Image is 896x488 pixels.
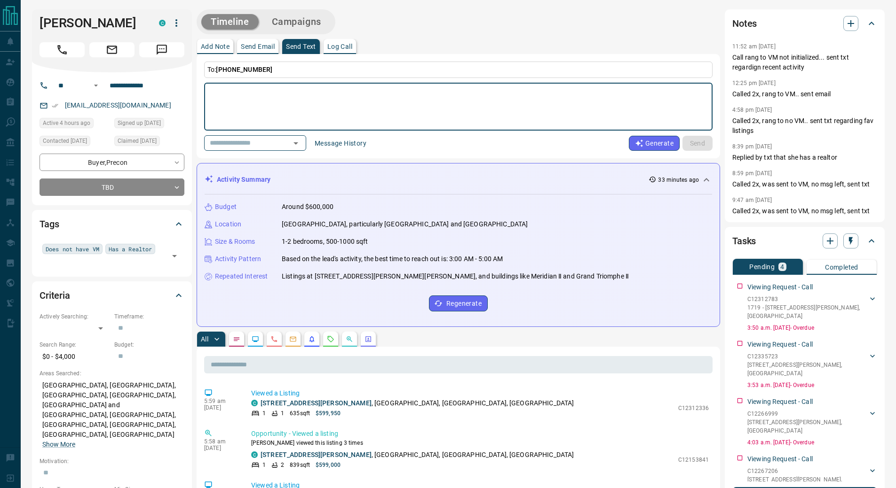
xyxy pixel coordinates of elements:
[749,263,775,270] p: Pending
[251,429,709,439] p: Opportunity - Viewed a listing
[261,399,372,407] a: [STREET_ADDRESS][PERSON_NAME]
[732,16,757,31] h2: Notes
[327,335,334,343] svg: Requests
[201,43,230,50] p: Add Note
[215,271,268,281] p: Repeated Interest
[204,398,237,404] p: 5:59 am
[282,271,629,281] p: Listings at [STREET_ADDRESS][PERSON_NAME][PERSON_NAME], and buildings like Meridian Ⅱ and Grand T...
[40,15,145,31] h1: [PERSON_NAME]
[89,42,135,57] span: Email
[732,12,877,35] div: Notes
[215,237,255,247] p: Size & Rooms
[747,303,868,320] p: 1719 - [STREET_ADDRESS][PERSON_NAME] , [GEOGRAPHIC_DATA]
[732,197,772,203] p: 9:47 am [DATE]
[780,263,784,270] p: 4
[46,244,99,254] span: Does not have VM
[40,178,184,196] div: TBD
[139,42,184,57] span: Message
[251,439,709,447] p: [PERSON_NAME] viewed this listing 3 times
[204,438,237,445] p: 5:58 am
[732,80,776,86] p: 12:25 pm [DATE]
[282,237,368,247] p: 1-2 bedrooms, 500-1000 sqft
[262,14,331,30] button: Campaigns
[282,219,528,229] p: [GEOGRAPHIC_DATA], particularly [GEOGRAPHIC_DATA] and [GEOGRAPHIC_DATA]
[732,53,877,72] p: Call rang to VM not initialized... sent txt regardign recent activity
[52,102,58,109] svg: Email Verified
[270,335,278,343] svg: Calls
[40,118,110,131] div: Sun Aug 17 2025
[747,295,868,303] p: C12312783
[290,409,310,418] p: 635 sqft
[286,43,316,50] p: Send Text
[204,62,713,78] p: To:
[252,335,259,343] svg: Lead Browsing Activity
[40,42,85,57] span: Call
[204,404,237,411] p: [DATE]
[316,409,341,418] p: $599,950
[732,89,877,99] p: Called 2x, rang to VM.. sent email
[732,107,772,113] p: 4:58 pm [DATE]
[429,295,488,311] button: Regenerate
[241,43,275,50] p: Send Email
[40,457,184,465] p: Motivation:
[747,350,877,380] div: C12335723[STREET_ADDRESS][PERSON_NAME],[GEOGRAPHIC_DATA]
[201,14,259,30] button: Timeline
[40,284,184,307] div: Criteria
[251,451,258,458] div: condos.ca
[215,219,241,229] p: Location
[40,213,184,235] div: Tags
[732,233,756,248] h2: Tasks
[40,154,184,171] div: Buyer , Precon
[281,409,284,418] p: 1
[747,361,868,378] p: [STREET_ADDRESS][PERSON_NAME] , [GEOGRAPHIC_DATA]
[629,136,680,151] button: Generate
[42,440,75,449] button: Show More
[678,404,709,412] p: C12312336
[90,80,102,91] button: Open
[747,418,868,435] p: [STREET_ADDRESS][PERSON_NAME] , [GEOGRAPHIC_DATA]
[205,171,712,188] div: Activity Summary33 minutes ago
[40,378,184,452] p: [GEOGRAPHIC_DATA], [GEOGRAPHIC_DATA], [GEOGRAPHIC_DATA], [GEOGRAPHIC_DATA], [GEOGRAPHIC_DATA] and...
[289,335,297,343] svg: Emails
[289,137,302,150] button: Open
[327,43,352,50] p: Log Call
[346,335,353,343] svg: Opportunities
[261,451,372,458] a: [STREET_ADDRESS][PERSON_NAME]
[747,293,877,322] div: C123127831719 - [STREET_ADDRESS][PERSON_NAME],[GEOGRAPHIC_DATA]
[217,175,270,185] p: Activity Summary
[281,461,284,469] p: 2
[40,341,110,349] p: Search Range:
[40,349,110,364] p: $0 - $4,000
[747,438,877,447] p: 4:03 a.m. [DATE] - Overdue
[251,400,258,406] div: condos.ca
[159,20,166,26] div: condos.ca
[215,202,237,212] p: Budget
[114,136,184,149] div: Sun Mar 19 2023
[262,409,266,418] p: 1
[732,153,877,163] p: Replied by txt that she has a realtor
[65,101,171,109] a: [EMAIL_ADDRESS][DOMAIN_NAME]
[168,249,181,263] button: Open
[40,136,110,149] div: Sat May 03 2025
[40,288,70,303] h2: Criteria
[290,461,310,469] p: 839 sqft
[732,179,877,189] p: Called 2x, was sent to VM, no msg left, sent txt
[215,254,261,264] p: Activity Pattern
[365,335,372,343] svg: Agent Actions
[747,454,813,464] p: Viewing Request - Call
[309,136,372,151] button: Message History
[282,254,503,264] p: Based on the lead's activity, the best time to reach out is: 3:00 AM - 5:00 AM
[678,456,709,464] p: C12153841
[747,324,877,332] p: 3:50 a.m. [DATE] - Overdue
[43,136,87,146] span: Contacted [DATE]
[747,340,813,349] p: Viewing Request - Call
[732,206,877,216] p: Called 2x, was sent to VM, no msg left, sent txt
[732,143,772,150] p: 8:39 pm [DATE]
[114,312,184,321] p: Timeframe:
[114,118,184,131] div: Sun Mar 19 2023
[732,230,877,252] div: Tasks
[43,118,90,128] span: Active 4 hours ago
[109,244,152,254] span: Has a Realtor
[262,461,266,469] p: 1
[201,336,208,342] p: All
